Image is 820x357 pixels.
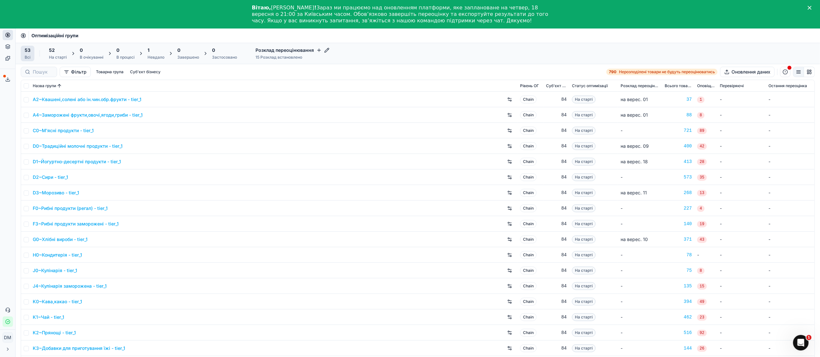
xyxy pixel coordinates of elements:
a: D3~Морозиво - tier_1 [33,190,79,196]
span: 52 [49,47,55,53]
td: - [766,92,814,107]
button: DM [3,332,13,343]
span: Назва групи [33,83,56,88]
span: На старті [572,158,596,166]
div: 84 [546,283,567,289]
a: H0~Кондитерія - tier_1 [33,252,82,258]
td: - [766,263,814,278]
a: F3~Рибні продукти заморожені - tier_1 [33,221,119,227]
div: 140 [665,221,692,227]
td: - [766,169,814,185]
td: - [695,247,717,263]
td: - [766,232,814,247]
span: Перевіряючі [720,83,744,88]
span: На старті [572,111,596,119]
td: - [766,154,814,169]
td: - [717,138,766,154]
div: 413 [665,158,692,165]
div: 516 [665,329,692,336]
span: 0 [177,47,180,53]
div: 462 [665,314,692,320]
span: На старті [572,127,596,134]
span: 28 [697,159,707,165]
b: ! [314,5,316,11]
span: 49 [697,299,707,305]
span: 8 [697,268,705,274]
a: C0~М'ясні продукти - tier_1 [33,127,94,134]
a: A4~Заморожені фрукти,овочі,ягоди,гриби - tier_1 [33,112,143,118]
span: Chain [520,204,537,212]
div: Всі [25,55,30,60]
span: На старті [572,96,596,103]
div: 84 [546,143,567,149]
td: - [766,278,814,294]
td: - [717,216,766,232]
td: - [766,201,814,216]
span: На старті [572,173,596,181]
div: 135 [665,283,692,289]
td: - [766,185,814,201]
span: 0 [116,47,119,53]
a: 394 [665,298,692,305]
span: Оповіщення [697,83,715,88]
div: На старті [49,55,67,60]
span: Статус оптимізації [572,83,608,88]
div: Невдало [148,55,164,60]
span: 43 [697,236,707,243]
td: - [717,340,766,356]
iframe: Intercom live chat [793,335,809,351]
span: На старті [572,142,596,150]
span: Chain [520,96,537,103]
span: 13 [697,190,707,196]
span: 19 [697,221,707,227]
a: 37 [665,96,692,103]
td: - [766,107,814,123]
td: - [618,247,662,263]
span: Chain [520,173,537,181]
input: Пошук [33,69,53,75]
a: K1~Чай - tier_1 [33,314,64,320]
td: - [618,201,662,216]
span: На старті [572,204,596,212]
span: 0 [80,47,83,53]
a: A2~Квашені,солені або ін.чин.обр.фрукти - tier_1 [33,96,141,103]
span: На старті [572,267,596,274]
div: 84 [546,112,567,118]
a: 78 [665,252,692,258]
a: K2~Прянощі - tier_1 [33,329,76,336]
div: 84 [546,329,567,336]
span: Chain [520,282,537,290]
a: J0~Кулінарія - tier_1 [33,267,77,274]
span: на верес. 01 [621,97,648,102]
span: Оптимізаційні групи [31,32,78,39]
td: - [717,309,766,325]
span: 53 [25,47,30,53]
span: Chain [520,220,537,228]
span: Суб'єкт бізнесу [546,83,567,88]
div: 573 [665,174,692,180]
a: 721 [665,127,692,134]
button: Суб'єкт бізнесу [127,68,163,76]
span: на верес. 09 [621,143,649,149]
span: Розклад переоцінювання [621,83,660,88]
span: Chain [520,344,537,352]
td: - [618,263,662,278]
span: 23 [697,314,707,321]
span: 1 [806,335,812,340]
div: 400 [665,143,692,149]
div: 75 [665,267,692,274]
span: на верес. 10 [621,236,648,242]
span: Остання переоцінка [768,83,807,88]
div: 84 [546,221,567,227]
span: Всього товарів [665,83,692,88]
td: - [717,294,766,309]
span: на верес. 18 [621,159,648,164]
a: D1~Йогуртно-десертні продукти - tier_1 [33,158,121,165]
a: 227 [665,205,692,212]
span: 1 [148,47,149,53]
a: J4~Кулінарія заморожена - tier_1 [33,283,107,289]
td: - [766,247,814,263]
